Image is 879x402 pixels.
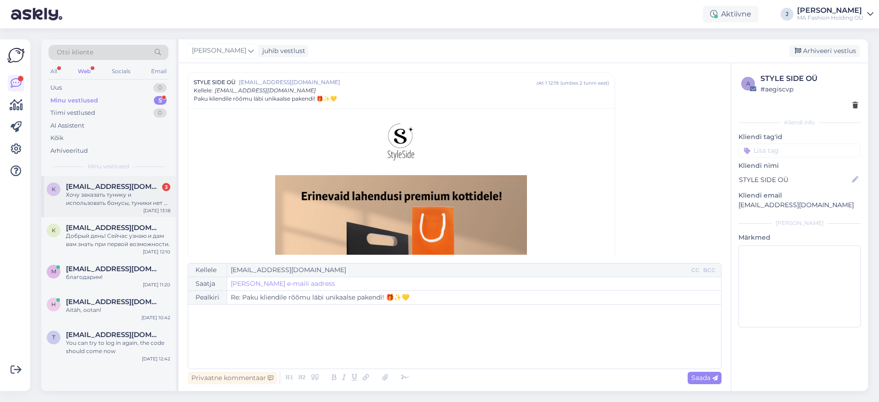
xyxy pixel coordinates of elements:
div: You can try to log in again, the code should come now [66,339,170,355]
div: Kellele [188,263,227,277]
div: Privaatne kommentaar [188,372,277,384]
input: Lisa nimi [739,175,850,185]
span: k [52,186,56,193]
div: juhib vestlust [259,46,305,56]
span: kortan64@bk.ru [66,182,161,191]
span: helena.dvrt@gmail.com [66,298,161,306]
div: Aktiivne [703,6,759,22]
span: m [51,268,56,275]
p: Kliendi email [738,191,861,200]
a: [PERSON_NAME] e-maili aadress [231,279,335,289]
div: [PERSON_NAME] [738,219,861,227]
span: Saada [691,374,718,382]
div: CC [689,266,701,274]
span: Kellele : [194,87,213,94]
p: Märkmed [738,233,861,242]
div: Aitäh, ootan! [66,306,170,314]
span: tlupanova@abv.bg [66,331,161,339]
div: All [49,65,59,77]
div: Email [149,65,168,77]
div: Kõik [50,134,64,143]
span: mayya@gbg.bg [66,265,161,273]
div: J [781,8,793,21]
div: AI Assistent [50,121,84,130]
div: Arhiveeri vestlus [789,45,860,57]
div: Web [76,65,92,77]
img: Askly Logo [7,47,25,64]
div: ( umbes 2 tunni eest ) [560,80,609,86]
a: [PERSON_NAME]MA Fashion Holding OÜ [797,7,874,21]
div: BCC [701,266,717,274]
p: Kliendi tag'id [738,132,861,142]
div: Saatja [188,277,227,290]
div: Socials [110,65,132,77]
div: Добрый день! Сейчас узнаю и дам вам знать при первой возможности. [66,232,170,248]
div: [PERSON_NAME] [797,7,863,14]
span: [EMAIL_ADDRESS][DOMAIN_NAME] [215,87,316,94]
span: kortan64@bk.ru [66,224,161,232]
div: 0 [153,83,167,92]
input: Write subject here... [227,291,721,304]
div: 5 [154,96,167,105]
input: Recepient... [227,263,689,277]
span: t [52,334,55,341]
span: k [52,227,56,234]
div: благодарим! [66,273,170,281]
div: # aegiscvp [760,84,858,94]
div: MA Fashion Holding OÜ [797,14,863,21]
div: [DATE] 10:42 [141,314,170,321]
p: [EMAIL_ADDRESS][DOMAIN_NAME] [738,200,861,210]
div: Arhiveeritud [50,146,88,155]
span: Paku kliendile rõõmu läbi unikaalse pakendi! 🎁✨💛 [194,95,337,103]
div: 3 [162,183,170,191]
input: Lisa tag [738,144,861,157]
div: STYLE SIDE OÜ [760,73,858,84]
span: Otsi kliente [57,48,93,57]
div: Kliendi info [738,118,861,127]
div: Minu vestlused [50,96,98,105]
div: 0 [153,108,167,118]
div: [DATE] 12:42 [142,355,170,362]
span: STYLE SIDE OÜ [194,78,235,86]
p: Kliendi nimi [738,161,861,171]
div: Pealkiri [188,291,227,304]
div: okt 1 12:19 [537,80,559,86]
span: [EMAIL_ADDRESS][DOMAIN_NAME] [239,78,537,86]
div: Хочу заказать тунику и использовать бонусы, туники нет в корзине и бонусов нет, я ничего не оплач... [66,191,170,207]
span: Minu vestlused [88,162,129,171]
div: [DATE] 11:20 [143,281,170,288]
div: [DATE] 12:10 [143,248,170,255]
span: [PERSON_NAME] [192,46,246,56]
div: Uus [50,83,62,92]
div: Tiimi vestlused [50,108,95,118]
span: h [51,301,56,308]
span: a [746,80,750,87]
div: [DATE] 13:18 [143,207,170,214]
